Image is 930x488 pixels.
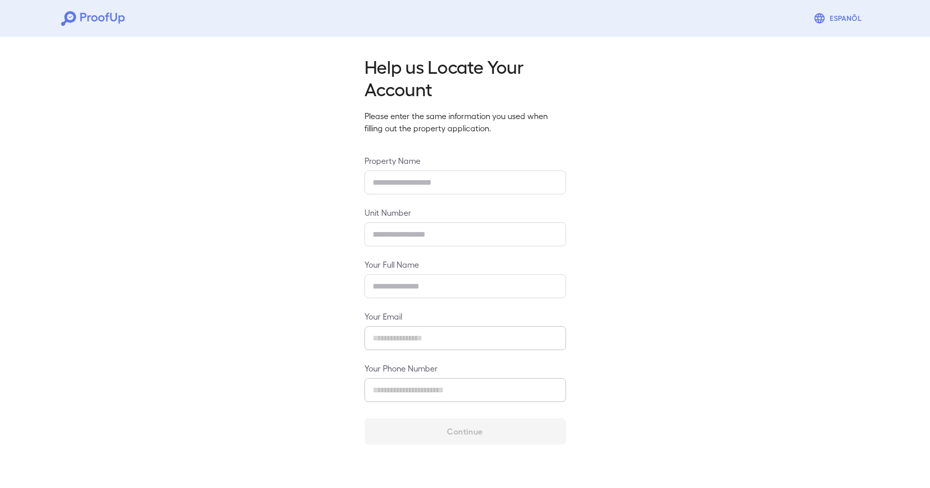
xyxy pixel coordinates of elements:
[364,110,566,134] p: Please enter the same information you used when filling out the property application.
[364,55,566,100] h2: Help us Locate Your Account
[809,8,869,28] button: Espanõl
[364,207,566,218] label: Unit Number
[364,362,566,374] label: Your Phone Number
[364,155,566,166] label: Property Name
[364,259,566,270] label: Your Full Name
[364,310,566,322] label: Your Email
